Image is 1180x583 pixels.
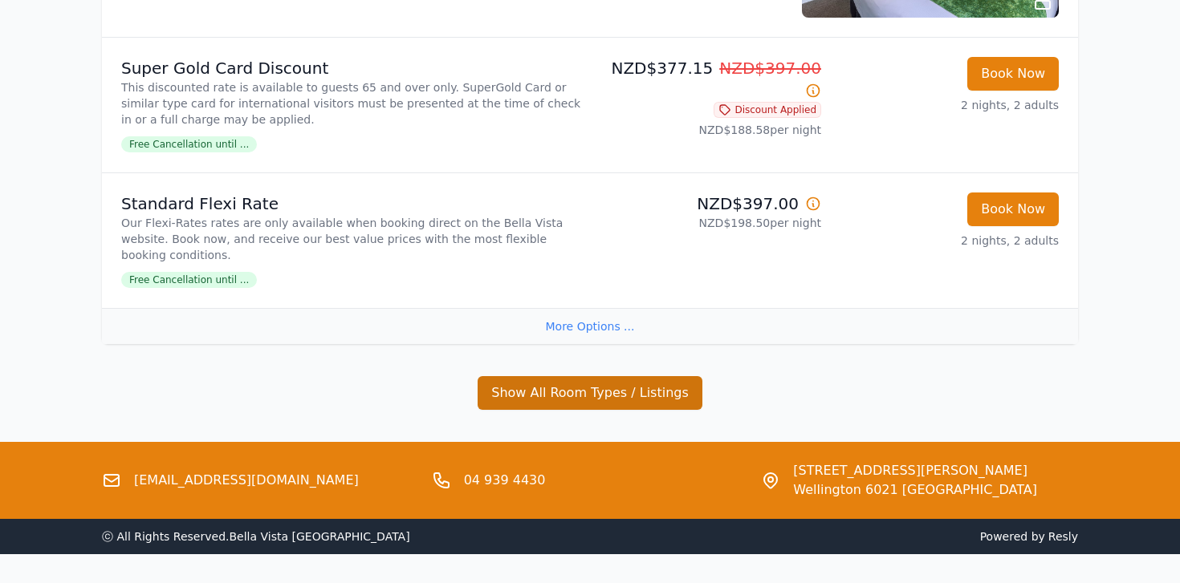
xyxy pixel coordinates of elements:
[714,102,821,118] span: Discount Applied
[121,79,584,128] p: This discounted rate is available to guests 65 and over only. SuperGold Card or similar type card...
[719,59,821,78] span: NZD$397.00
[967,57,1059,91] button: Book Now
[596,122,821,138] p: NZD$188.58 per night
[596,528,1078,545] span: Powered by
[1048,530,1078,543] a: Resly
[834,233,1059,249] p: 2 nights, 2 adults
[596,215,821,231] p: NZD$198.50 per night
[793,480,1037,500] span: Wellington 6021 [GEOGRAPHIC_DATA]
[967,192,1059,226] button: Book Now
[793,461,1037,480] span: [STREET_ADDRESS][PERSON_NAME]
[834,97,1059,113] p: 2 nights, 2 adults
[596,57,821,102] p: NZD$377.15
[102,530,410,543] span: ⓒ All Rights Reserved. Bella Vista [GEOGRAPHIC_DATA]
[121,136,257,152] span: Free Cancellation until ...
[134,471,359,490] a: [EMAIL_ADDRESS][DOMAIN_NAME]
[121,215,584,263] p: Our Flexi-Rates rates are only available when booking direct on the Bella Vista website. Book now...
[121,192,584,215] p: Standard Flexi Rate
[121,272,257,288] span: Free Cancellation until ...
[478,376,702,410] button: Show All Room Types / Listings
[102,308,1078,344] div: More Options ...
[596,192,821,215] p: NZD$397.00
[464,471,546,490] a: 04 939 4430
[121,57,584,79] p: Super Gold Card Discount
